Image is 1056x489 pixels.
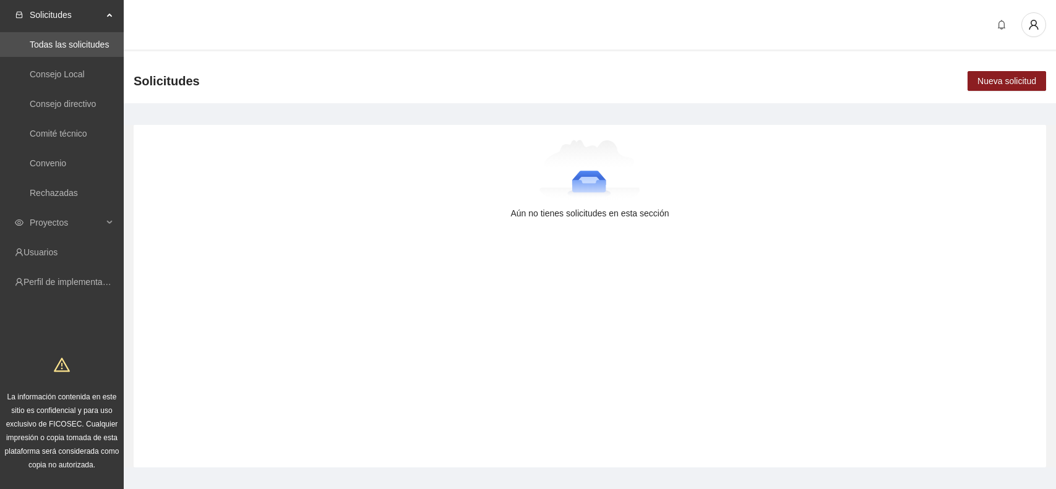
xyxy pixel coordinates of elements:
[992,20,1011,30] span: bell
[30,69,85,79] a: Consejo Local
[977,74,1036,88] span: Nueva solicitud
[30,99,96,109] a: Consejo directivo
[30,2,103,27] span: Solicitudes
[30,129,87,138] a: Comité técnico
[992,15,1011,35] button: bell
[1022,19,1045,30] span: user
[54,357,70,373] span: warning
[30,158,66,168] a: Convenio
[1021,12,1046,37] button: user
[968,71,1046,91] button: Nueva solicitud
[539,140,640,202] img: Aún no tienes solicitudes en esta sección
[153,206,1026,220] div: Aún no tienes solicitudes en esta sección
[15,218,24,227] span: eye
[30,210,103,235] span: Proyectos
[134,71,200,91] span: Solicitudes
[5,393,119,469] span: La información contenida en este sitio es confidencial y para uso exclusivo de FICOSEC. Cualquier...
[30,188,78,198] a: Rechazadas
[15,11,24,19] span: inbox
[24,247,58,257] a: Usuarios
[30,40,109,49] a: Todas las solicitudes
[24,277,120,287] a: Perfil de implementadora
